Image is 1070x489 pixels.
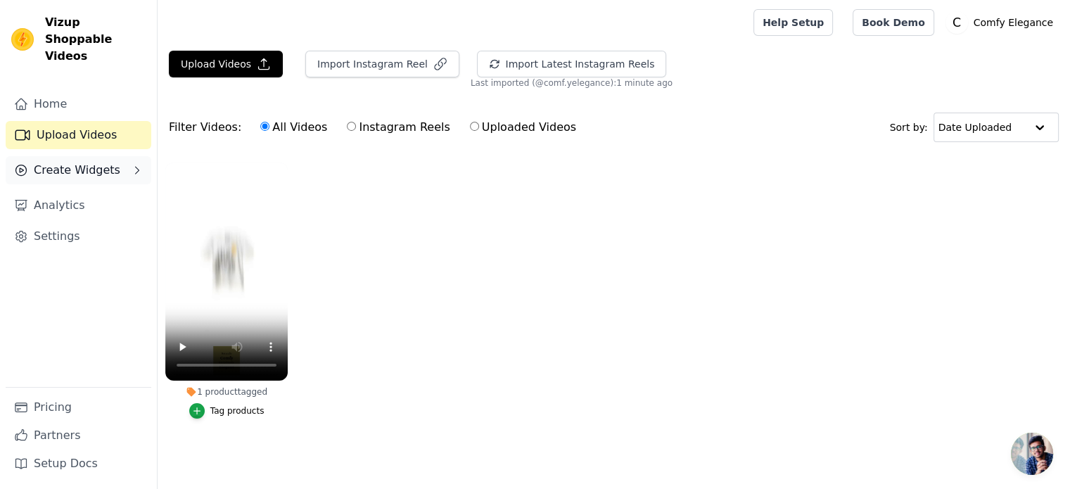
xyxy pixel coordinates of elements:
div: Sort by: [890,113,1059,142]
div: Tag products [210,405,265,417]
a: Partners [6,421,151,450]
button: Import Instagram Reel [305,51,459,77]
div: Filter Videos: [169,111,584,144]
button: Tag products [189,403,265,419]
div: دردشة مفتوحة [1011,433,1053,475]
button: Upload Videos [169,51,283,77]
label: Instagram Reels [346,118,450,136]
a: Book Demo [853,9,934,36]
a: Settings [6,222,151,250]
text: C [953,15,961,30]
a: Analytics [6,191,151,220]
input: All Videos [260,122,269,131]
div: 1 product tagged [165,386,288,398]
a: Upload Videos [6,121,151,149]
a: Home [6,90,151,118]
input: Uploaded Videos [470,122,479,131]
label: All Videos [260,118,328,136]
img: Vizup [11,28,34,51]
span: Create Widgets [34,162,120,179]
a: Setup Docs [6,450,151,478]
a: Help Setup [753,9,833,36]
input: Instagram Reels [347,122,356,131]
label: Uploaded Videos [469,118,577,136]
p: Comfy Elegance [968,10,1059,35]
span: Vizup Shoppable Videos [45,14,146,65]
a: Pricing [6,393,151,421]
span: Last imported (@ comf.yelegance ): 1 minute ago [471,77,673,89]
button: Create Widgets [6,156,151,184]
button: Import Latest Instagram Reels [477,51,667,77]
button: C Comfy Elegance [945,10,1059,35]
